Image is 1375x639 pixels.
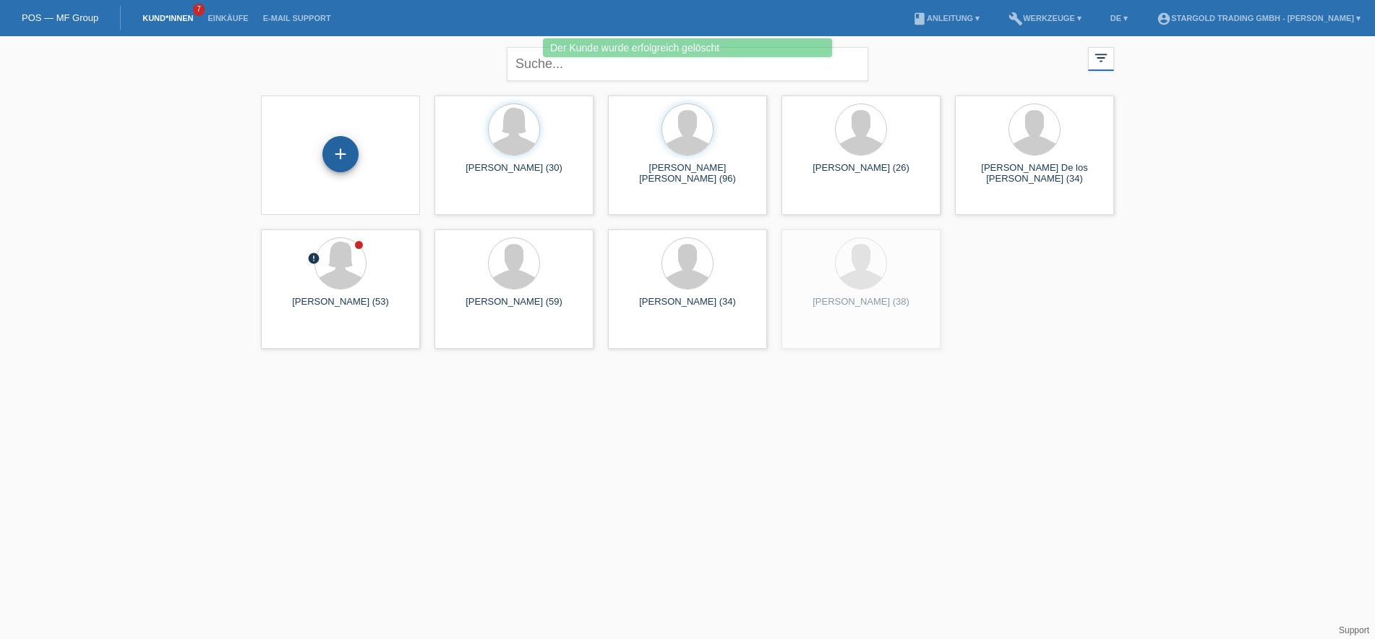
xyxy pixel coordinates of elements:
i: build [1008,12,1023,26]
a: account_circleStargold Trading GmbH - [PERSON_NAME] ▾ [1149,14,1368,22]
div: [PERSON_NAME] (34) [620,296,755,319]
div: [PERSON_NAME] De los [PERSON_NAME] (34) [967,162,1102,185]
i: book [912,12,927,26]
i: error [307,252,320,265]
i: account_circle [1157,12,1171,26]
div: [PERSON_NAME] (38) [793,296,929,319]
a: POS — MF Group [22,12,98,23]
a: Einkäufe [200,14,255,22]
input: Suche... [507,47,868,81]
a: DE ▾ [1103,14,1135,22]
div: [PERSON_NAME] [PERSON_NAME] (96) [620,162,755,185]
a: Kund*innen [135,14,200,22]
div: [PERSON_NAME] (53) [273,296,408,319]
a: E-Mail Support [256,14,338,22]
div: [PERSON_NAME] (59) [446,296,582,319]
i: filter_list [1093,50,1109,66]
a: bookAnleitung ▾ [905,14,987,22]
div: [PERSON_NAME] (26) [793,162,929,185]
div: [PERSON_NAME] (30) [446,162,582,185]
div: Kund*in hinzufügen [323,142,358,166]
a: Support [1339,625,1369,635]
div: Der Kunde wurde erfolgreich gelöscht [543,38,832,57]
span: 7 [193,4,205,16]
a: buildWerkzeuge ▾ [1001,14,1089,22]
div: Unbestätigt, in Bearbeitung [307,252,320,267]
